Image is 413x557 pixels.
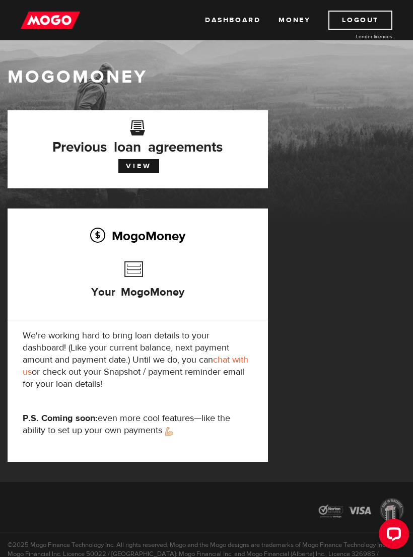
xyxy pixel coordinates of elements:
[165,427,173,436] img: strong arm emoji
[8,66,405,88] h1: MogoMoney
[23,330,253,390] p: We're working hard to bring loan details to your dashboard! (Like your current balance, next paym...
[21,11,80,30] img: mogo_logo-11ee424be714fa7cbb0f0f49df9e16ec.png
[23,354,248,378] a: chat with us
[205,11,260,30] a: Dashboard
[23,412,98,424] strong: P.S. Coming soon:
[371,515,413,557] iframe: LiveChat chat widget
[328,11,392,30] a: Logout
[23,225,253,246] h2: MogoMoney
[118,159,159,173] a: View
[317,33,392,40] a: Lender licences
[91,256,184,314] h3: Your MogoMoney
[23,127,253,152] h3: Previous loan agreements
[23,412,253,437] p: even more cool features—like the ability to set up your own payments
[310,491,413,532] img: legal-icons-92a2ffecb4d32d839781d1b4e4802d7b.png
[279,11,310,30] a: Money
